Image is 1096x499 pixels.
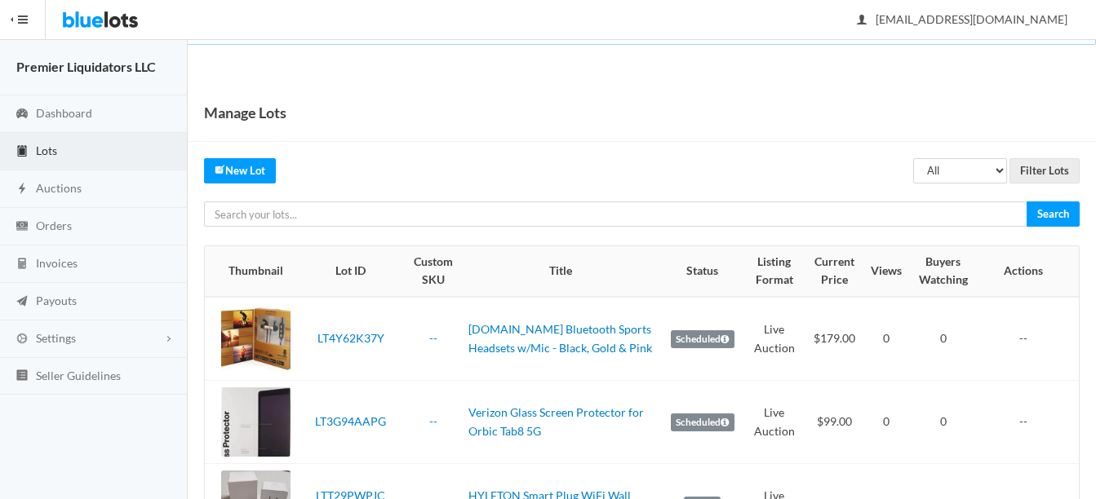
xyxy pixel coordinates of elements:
input: Search your lots... [204,201,1027,227]
th: Lot ID [297,246,405,297]
span: Dashboard [36,106,92,120]
ion-icon: cog [14,332,30,347]
ion-icon: clipboard [14,144,30,160]
th: Actions [978,246,1079,297]
ion-icon: create [215,164,225,174]
strong: Premier Liquidators LLC [16,59,156,74]
ion-icon: paper plane [14,294,30,310]
ion-icon: person [854,13,870,29]
span: Settings [36,331,76,345]
a: [DOMAIN_NAME] Bluetooth Sports Headsets w/Mic - Black, Gold & Pink [468,322,652,355]
span: Invoices [36,256,78,270]
a: -- [429,331,437,345]
td: Live Auction [744,381,805,464]
span: Seller Guidelines [36,369,121,382]
h1: Manage Lots [204,100,286,125]
td: $179.00 [805,297,865,381]
ion-icon: speedometer [14,107,30,122]
a: LT4Y62K37Y [317,331,384,345]
th: Current Price [805,246,865,297]
td: Live Auction [744,297,805,381]
td: $99.00 [805,381,865,464]
ion-icon: cash [14,219,30,235]
a: createNew Lot [204,158,276,183]
td: -- [978,297,1079,381]
label: Scheduled [671,330,734,348]
a: -- [429,414,437,428]
input: Filter Lots [1009,158,1080,183]
td: 0 [908,297,978,381]
th: Buyers Watching [908,246,978,297]
ion-icon: flash [14,182,30,197]
a: LT3G94AAPG [315,414,386,428]
th: Status [660,246,744,297]
td: -- [978,381,1079,464]
ion-icon: list box [14,369,30,384]
span: [EMAIL_ADDRESS][DOMAIN_NAME] [858,12,1067,26]
th: Thumbnail [205,246,297,297]
label: Scheduled [671,413,734,431]
td: 0 [908,381,978,464]
th: Listing Format [744,246,805,297]
a: Verizon Glass Screen Protector for Orbic Tab8 5G [468,405,644,438]
span: Auctions [36,181,82,195]
th: Title [462,246,660,297]
span: Lots [36,144,57,157]
span: Orders [36,219,72,232]
span: Payouts [36,294,77,307]
td: 0 [864,297,908,381]
ion-icon: calculator [14,257,30,272]
th: Custom SKU [405,246,462,297]
input: Search [1027,201,1080,227]
th: Views [864,246,908,297]
td: 0 [864,381,908,464]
